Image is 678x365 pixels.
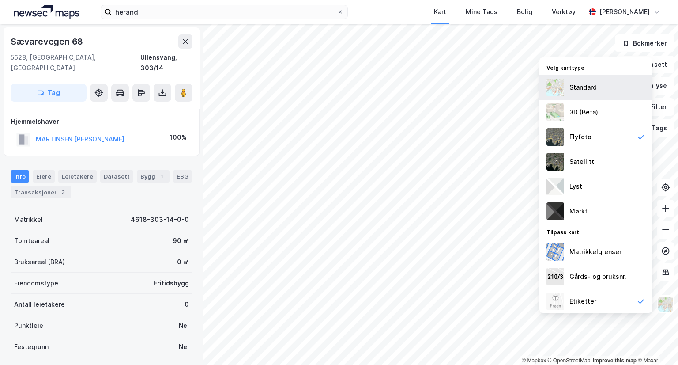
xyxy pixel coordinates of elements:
[539,224,652,240] div: Tilpass kart
[546,268,564,285] img: cadastreKeys.547ab17ec502f5a4ef2b.jpeg
[517,7,532,17] div: Bolig
[657,296,674,312] img: Z
[14,214,43,225] div: Matrikkel
[185,299,189,310] div: 0
[569,107,598,118] div: 3D (Beta)
[131,214,189,225] div: 4618-303-14-0-0
[569,271,626,282] div: Gårds- og bruksnr.
[548,357,591,364] a: OpenStreetMap
[177,257,189,267] div: 0 ㎡
[169,132,187,143] div: 100%
[137,170,169,182] div: Bygg
[546,202,564,220] img: nCdM7BzjoCAAAAAElFTkSuQmCC
[634,323,678,365] div: Kontrollprogram for chat
[11,84,87,102] button: Tag
[140,52,192,73] div: Ullensvang, 303/14
[14,342,49,352] div: Festegrunn
[14,299,65,310] div: Antall leietakere
[11,34,85,49] div: Sævarevegen 68
[154,278,189,289] div: Fritidsbygg
[14,5,79,19] img: logo.a4113a55bc3d86da70a041830d287a7e.svg
[11,116,192,127] div: Hjemmelshaver
[569,132,591,142] div: Flyfoto
[466,7,497,17] div: Mine Tags
[546,153,564,171] img: 9k=
[14,257,65,267] div: Bruksareal (BRA)
[633,119,674,137] button: Tags
[14,278,58,289] div: Eiendomstype
[546,293,564,310] img: Z
[434,7,446,17] div: Kart
[546,243,564,261] img: cadastreBorders.cfe08de4b5ddd52a10de.jpeg
[615,34,674,52] button: Bokmerker
[599,7,650,17] div: [PERSON_NAME]
[593,357,637,364] a: Improve this map
[522,357,546,364] a: Mapbox
[546,128,564,146] img: Z
[569,247,621,257] div: Matrikkelgrenser
[546,103,564,121] img: Z
[173,236,189,246] div: 90 ㎡
[11,170,29,182] div: Info
[546,178,564,195] img: luj3wr1y2y3+OchiMxRmMxRlscgabnMEmZ7DJGWxyBpucwSZnsMkZbHIGm5zBJmewyRlscgabnMEmZ7DJGWxyBpucwSZnsMkZ...
[569,181,582,192] div: Lyst
[14,236,49,246] div: Tomteareal
[539,59,652,75] div: Velg karttype
[100,170,133,182] div: Datasett
[33,170,55,182] div: Eiere
[569,206,588,217] div: Mørkt
[179,342,189,352] div: Nei
[112,5,337,19] input: Søk på adresse, matrikkel, gårdeiere, leietakere eller personer
[58,170,97,182] div: Leietakere
[621,56,674,73] button: Datasett
[634,323,678,365] iframe: Chat Widget
[569,296,596,307] div: Etiketter
[11,186,71,198] div: Transaksjoner
[173,170,192,182] div: ESG
[14,320,43,331] div: Punktleie
[11,52,140,73] div: 5628, [GEOGRAPHIC_DATA], [GEOGRAPHIC_DATA]
[179,320,189,331] div: Nei
[59,188,68,197] div: 3
[157,172,166,181] div: 1
[552,7,576,17] div: Verktøy
[569,82,597,93] div: Standard
[546,79,564,96] img: Z
[569,156,594,167] div: Satellitt
[632,98,674,116] button: Filter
